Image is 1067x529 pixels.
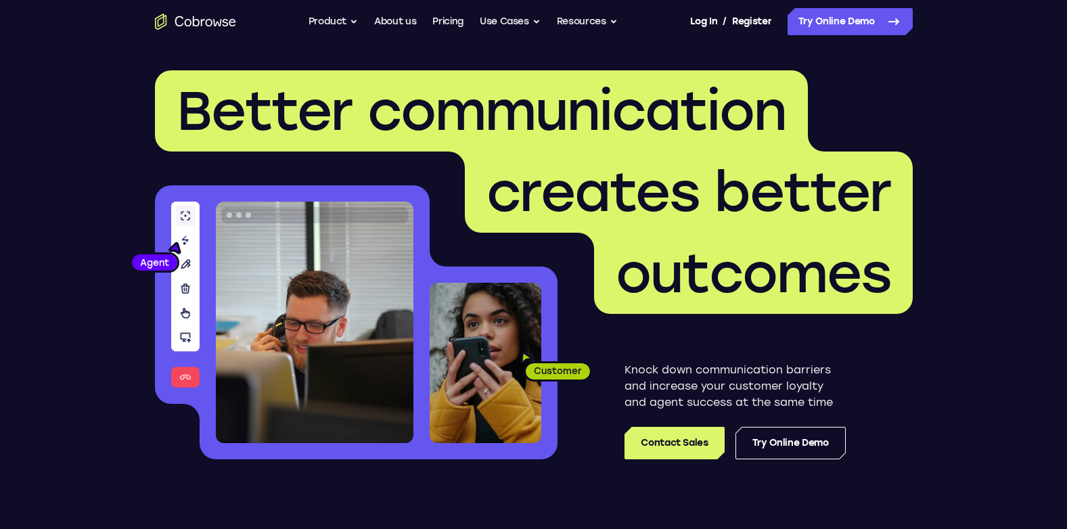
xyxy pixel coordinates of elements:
img: A customer support agent talking on the phone [216,202,413,443]
img: A customer holding their phone [430,283,541,443]
a: Contact Sales [625,427,724,459]
a: About us [374,8,416,35]
span: creates better [486,160,891,225]
a: Pricing [432,8,463,35]
a: Register [732,8,771,35]
a: Try Online Demo [788,8,913,35]
button: Product [309,8,359,35]
span: Better communication [177,78,786,143]
button: Resources [557,8,618,35]
span: / [723,14,727,30]
a: Log In [690,8,717,35]
a: Try Online Demo [735,427,846,459]
a: Go to the home page [155,14,236,30]
button: Use Cases [480,8,541,35]
span: outcomes [616,241,891,306]
p: Knock down communication barriers and increase your customer loyalty and agent success at the sam... [625,362,846,411]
